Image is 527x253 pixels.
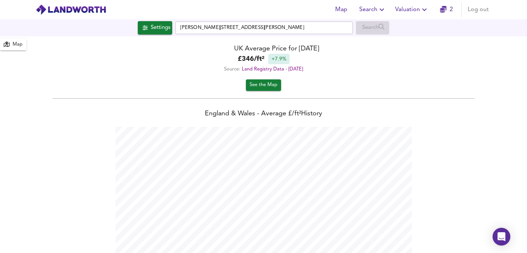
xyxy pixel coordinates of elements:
button: Map [330,2,353,17]
div: Open Intercom Messenger [493,228,510,246]
div: Map [13,40,23,49]
span: Search [359,4,386,15]
a: Land Registry Data - [DATE] [242,67,303,72]
a: 2 [440,4,453,15]
button: See the Map [246,79,281,91]
button: 2 [435,2,458,17]
input: Enter a location... [175,22,353,34]
button: Settings [138,21,172,34]
img: logo [36,4,106,15]
span: See the Map [250,81,277,89]
div: Enable a Source before running a Search [356,21,390,34]
b: £ 346 / ft² [238,54,264,64]
div: Settings [151,23,170,33]
span: Map [333,4,350,15]
span: Valuation [395,4,429,15]
button: Log out [465,2,492,17]
div: +7.9% [268,54,290,64]
span: Log out [468,4,489,15]
button: Search [356,2,389,17]
div: Click to configure Search Settings [138,21,172,34]
button: Valuation [392,2,432,17]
